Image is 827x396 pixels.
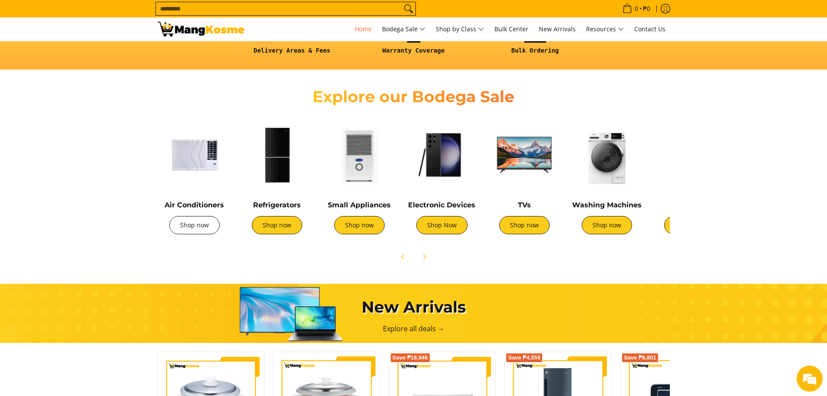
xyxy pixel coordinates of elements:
[240,118,314,192] img: Refrigerators
[494,25,528,33] span: Bulk Center
[252,216,302,234] a: Shop now
[633,6,639,12] span: 0
[169,216,220,234] a: Shop now
[488,118,561,192] img: TVs
[158,118,231,192] img: Air Conditioners
[382,24,425,35] span: Bodega Sale
[508,355,540,360] span: Save ₱4,555
[518,201,531,209] a: TVs
[652,118,726,192] img: Cookers
[334,216,385,234] a: Shop now
[253,17,670,41] nav: Main Menu
[405,118,479,192] img: Electronic Devices
[634,25,666,33] span: Contact Us
[383,324,445,333] a: Explore all deals →
[165,201,224,209] a: Air Conditioners
[408,201,475,209] a: Electronic Devices
[664,216,715,234] a: Shop now
[253,201,301,209] a: Refrigerators
[490,17,533,41] a: Bulk Center
[323,118,396,192] img: Small Appliances
[582,216,632,234] a: Shop now
[378,17,430,41] a: Bodega Sale
[620,4,653,13] span: •
[432,17,488,41] a: Shop by Class
[582,17,628,41] a: Resources
[416,216,468,234] a: Shop Now
[355,25,372,33] span: Home
[158,22,244,37] img: Mang Kosme: Your Home Appliances Warehouse Sale Partner!
[436,24,484,35] span: Shop by Class
[570,118,644,192] img: Washing Machines
[539,25,576,33] span: New Arrivals
[288,87,540,106] h2: Explore our Bodega Sale
[630,17,670,41] a: Contact Us
[415,247,434,266] button: Next
[350,17,376,41] a: Home
[394,247,413,266] button: Previous
[392,355,428,360] span: Save ₱18,946
[499,216,550,234] a: Shop now
[534,17,580,41] a: New Arrivals
[586,24,624,35] span: Resources
[624,355,656,360] span: Save ₱8,801
[642,6,652,12] span: ₱0
[402,2,415,15] button: Search
[328,201,391,209] a: Small Appliances
[572,201,642,209] a: Washing Machines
